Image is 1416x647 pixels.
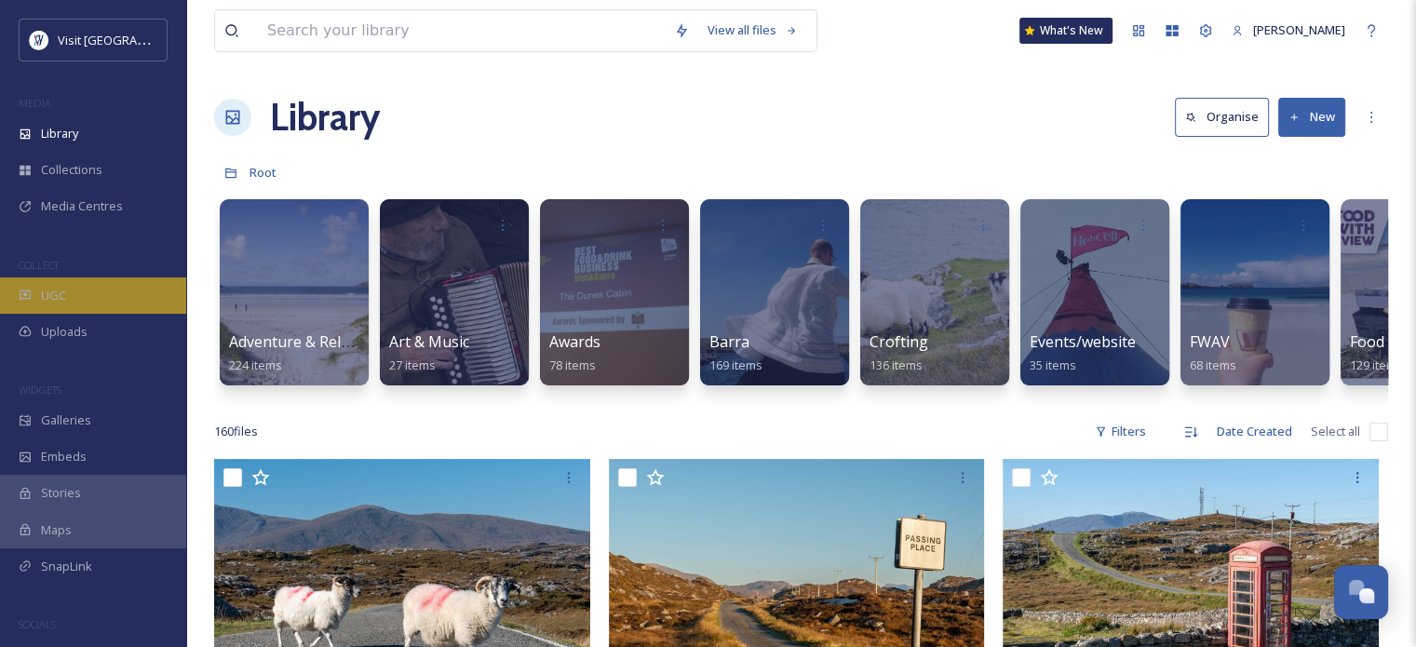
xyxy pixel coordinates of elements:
span: Maps [41,521,72,539]
div: Filters [1086,413,1155,450]
span: UGC [41,287,66,304]
span: 169 items [709,357,762,373]
span: [PERSON_NAME] [1253,21,1345,38]
span: Adventure & Relaxation [229,331,393,352]
span: Stories [41,484,81,502]
span: Media Centres [41,197,123,215]
input: Search your library [258,10,665,51]
span: 129 items [1350,357,1403,373]
a: Awards78 items [549,333,600,373]
div: Date Created [1207,413,1301,450]
span: 27 items [389,357,436,373]
span: Art & Music [389,331,469,352]
span: MEDIA [19,96,51,110]
span: Library [41,125,78,142]
img: Untitled%20design%20%2897%29.png [30,31,48,49]
span: Select all [1311,423,1360,440]
span: Awards [549,331,600,352]
a: Library [270,89,380,145]
span: 68 items [1190,357,1236,373]
button: New [1278,98,1345,136]
span: 78 items [549,357,596,373]
span: Visit [GEOGRAPHIC_DATA] [58,31,202,48]
span: 136 items [870,357,923,373]
span: Collections [41,161,102,179]
button: Open Chat [1334,565,1388,619]
span: Crofting [870,331,928,352]
span: WIDGETS [19,383,61,397]
span: Events/website [1030,331,1136,352]
a: Crofting136 items [870,333,928,373]
button: Organise [1175,98,1269,136]
span: Root [249,164,276,181]
a: [PERSON_NAME] [1222,12,1355,48]
span: SnapLink [41,558,92,575]
a: FWAV68 items [1190,333,1236,373]
span: Barra [709,331,749,352]
a: Root [249,161,276,183]
a: Adventure & Relaxation224 items [229,333,393,373]
a: Events/website35 items [1030,333,1136,373]
span: SOCIALS [19,617,56,631]
span: Galleries [41,411,91,429]
a: View all files [698,12,807,48]
span: 224 items [229,357,282,373]
span: Uploads [41,323,88,341]
span: 35 items [1030,357,1076,373]
a: Art & Music27 items [389,333,469,373]
span: Embeds [41,448,87,465]
a: What's New [1019,18,1113,44]
a: Organise [1175,98,1278,136]
span: COLLECT [19,258,59,272]
span: 160 file s [214,423,258,440]
a: Barra169 items [709,333,762,373]
span: FWAV [1190,331,1230,352]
